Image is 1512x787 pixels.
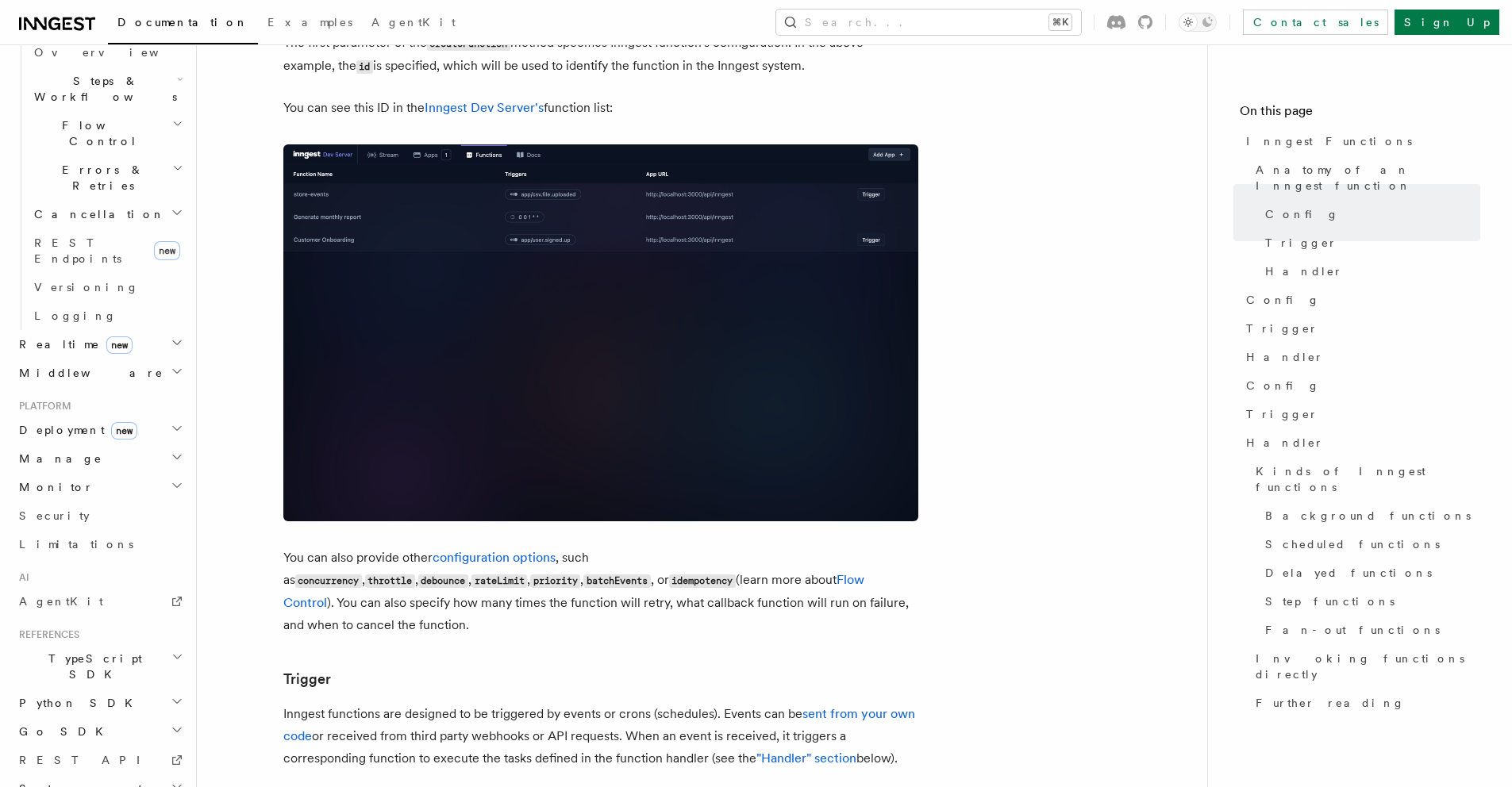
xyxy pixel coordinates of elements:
span: Invoking functions directly [1256,651,1480,682]
button: Errors & Retries [28,155,187,200]
code: id [356,60,373,74]
a: Config [1259,200,1480,228]
span: REST Endpoints [34,236,121,265]
a: Trigger [1259,228,1480,257]
span: Limitations [19,538,133,551]
span: Handler [1246,435,1324,451]
a: Overview [28,38,187,67]
button: Deploymentnew [13,416,187,444]
p: Inngest functions are designed to be triggered by events or crons (schedules). Events can be or r... [283,703,918,770]
a: Flow Control [283,572,864,610]
img: Screenshot of the Inngest Dev Server interface showing three functions listed under the 'Function... [283,144,918,521]
a: Handler [1259,257,1480,286]
span: References [13,628,79,641]
span: Monitor [13,479,94,495]
span: REST API [19,754,154,766]
a: Examples [258,5,362,43]
span: Cancellation [28,206,165,222]
button: Middleware [13,359,187,387]
a: sent from your own code [283,706,915,743]
button: Search...⌘K [776,10,1081,35]
span: Config [1265,206,1339,222]
a: Contact sales [1243,10,1388,35]
button: Monitor [13,473,187,501]
span: Middleware [13,365,164,381]
span: Flow Control [28,117,172,149]
span: Scheduled functions [1265,536,1440,552]
a: Fan-out functions [1259,616,1480,644]
span: Logging [34,309,117,322]
span: Inngest Functions [1246,133,1412,149]
a: Anatomy of an Inngest function [1249,155,1480,200]
span: Trigger [1265,235,1337,251]
a: Invoking functions directly [1249,644,1480,689]
a: Versioning [28,273,187,301]
span: Security [19,509,90,522]
code: throttle [365,574,415,588]
a: Handler [1240,343,1480,371]
code: debounce [418,574,468,588]
code: createFunction [427,37,510,51]
span: Python SDK [13,695,142,711]
span: Config [1246,292,1320,308]
span: Documentation [117,16,248,29]
span: Kinds of Inngest functions [1256,463,1480,495]
a: Config [1240,286,1480,314]
button: Cancellation [28,200,187,228]
a: Scheduled functions [1259,530,1480,559]
h4: On this page [1240,102,1480,127]
a: Kinds of Inngest functions [1249,457,1480,501]
a: Limitations [13,530,187,559]
button: Manage [13,444,187,473]
span: Anatomy of an Inngest function [1256,162,1480,194]
button: Steps & Workflows [28,67,187,111]
code: batchEvents [583,574,650,588]
span: Background functions [1265,508,1471,524]
p: You can see this ID in the function list: [283,97,918,119]
span: Errors & Retries [28,162,172,194]
p: The first parameter of the method specifies Inngest function's configuration. In the above exampl... [283,32,918,78]
span: Trigger [1246,321,1318,336]
span: new [111,422,137,440]
span: Overview [34,46,198,59]
span: Handler [1265,263,1343,279]
a: Inngest Functions [1240,127,1480,155]
a: Trigger [283,668,331,690]
code: rateLimit [471,574,527,588]
code: idempotency [669,574,736,588]
button: Flow Control [28,111,187,155]
a: Inngest Dev Server's [425,100,544,115]
a: Delayed functions [1259,559,1480,587]
span: Step functions [1265,593,1395,609]
span: AgentKit [19,595,103,608]
span: AI [13,571,29,584]
a: REST Endpointsnew [28,228,187,273]
div: Inngest Functions [13,38,187,330]
span: TypeScript SDK [13,651,171,682]
span: Versioning [34,281,139,294]
button: Realtimenew [13,330,187,359]
a: REST API [13,746,187,774]
span: Deployment [13,422,137,438]
a: Further reading [1249,689,1480,717]
kbd: ⌘K [1049,14,1071,30]
span: Fan-out functions [1265,622,1440,638]
button: Python SDK [13,689,187,717]
span: Go SDK [13,724,113,739]
p: You can also provide other , such as , , , , , , or (learn more about ). You can also specify how... [283,547,918,636]
span: new [154,241,180,260]
span: Steps & Workflows [28,73,177,105]
button: Go SDK [13,717,187,746]
button: Toggle dark mode [1179,13,1217,32]
a: AgentKit [13,587,187,616]
span: Delayed functions [1265,565,1432,581]
a: Step functions [1259,587,1480,616]
code: concurrency [295,574,362,588]
code: priority [530,574,580,588]
span: new [106,336,133,354]
span: Examples [267,16,352,29]
span: Platform [13,400,71,413]
span: Handler [1246,349,1324,365]
span: AgentKit [371,16,456,29]
a: Logging [28,301,187,330]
